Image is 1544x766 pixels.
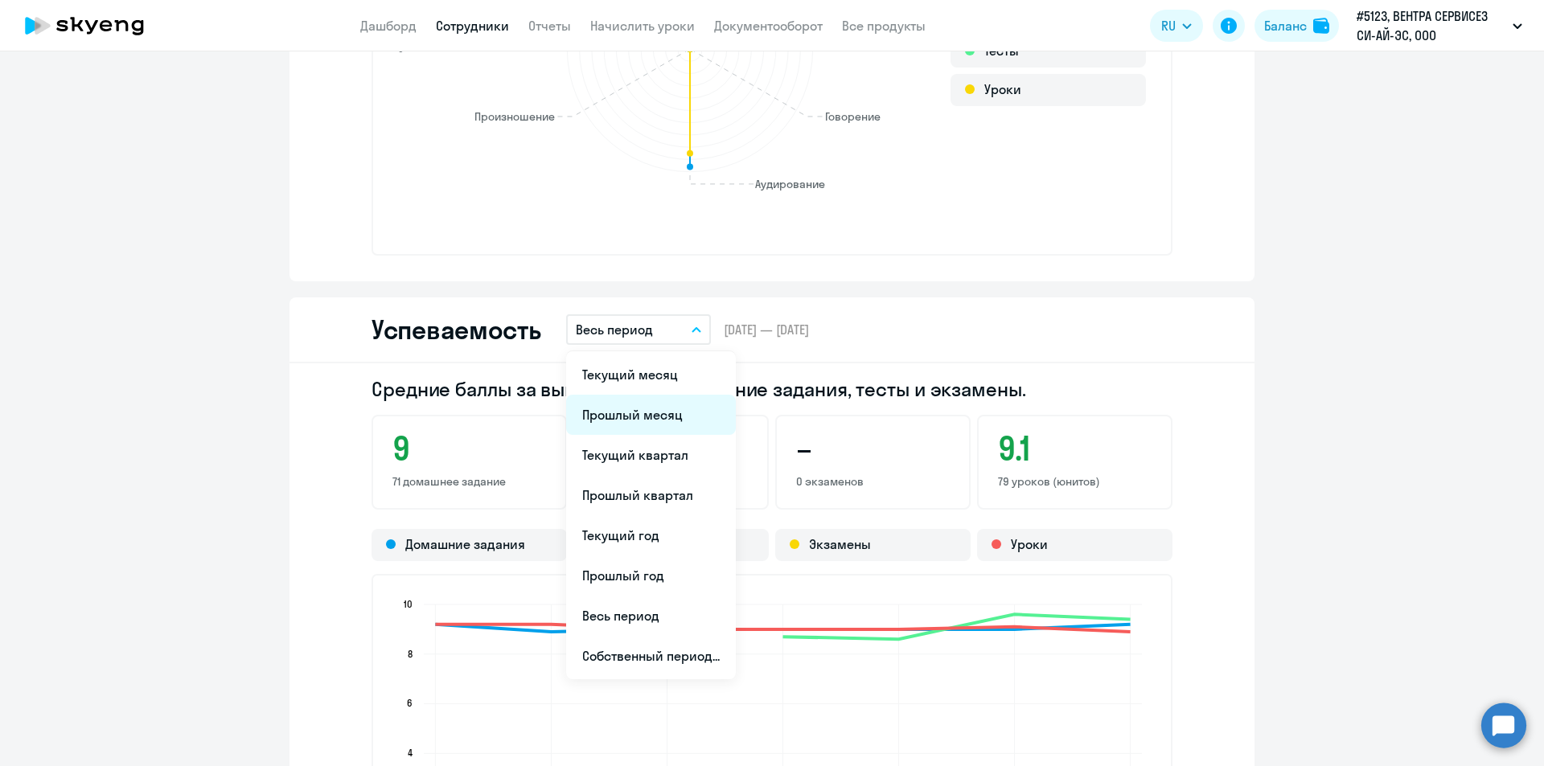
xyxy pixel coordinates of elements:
a: Сотрудники [436,18,509,34]
div: Домашние задания [372,529,567,561]
text: 10 [404,598,413,610]
text: 0 [398,43,404,55]
div: Баланс [1264,16,1307,35]
h2: Средние баллы за выполненные домашние задания, тесты и экзамены. [372,376,1172,402]
text: Говорение [825,109,881,124]
text: Аудирование [755,177,825,191]
div: Уроки [977,529,1172,561]
text: 6 [407,697,413,709]
a: Отчеты [528,18,571,34]
h2: Успеваемость [372,313,540,346]
a: Все продукты [842,18,926,34]
h3: – [796,429,950,468]
ul: RU [566,351,736,679]
a: Начислить уроки [590,18,695,34]
text: 8 [408,648,413,660]
h3: 9.1 [998,429,1152,468]
img: balance [1313,18,1329,34]
span: RU [1161,16,1176,35]
p: 0 экзаменов [796,474,950,489]
text: Произношение [474,109,555,124]
button: #5123, ВЕНТРА СЕРВИСЕЗ СИ-АЙ-ЭС, ООО [1349,6,1530,45]
div: Уроки [951,74,1146,106]
div: Тесты [951,35,1146,68]
p: Весь период [576,320,653,339]
span: [DATE] — [DATE] [724,321,809,338]
p: #5123, ВЕНТРА СЕРВИСЕЗ СИ-АЙ-ЭС, ООО [1357,6,1506,45]
div: Экзамены [775,529,971,561]
p: 79 уроков (юнитов) [998,474,1152,489]
button: RU [1150,10,1203,42]
button: Балансbalance [1254,10,1339,42]
button: Весь период [566,314,711,345]
p: 71 домашнее задание [392,474,546,489]
a: Документооборот [714,18,823,34]
h3: 9 [392,429,546,468]
a: Дашборд [360,18,417,34]
text: 4 [408,747,413,759]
